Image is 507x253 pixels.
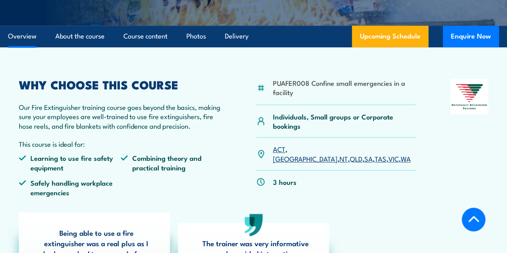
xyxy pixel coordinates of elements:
[19,79,222,89] h2: WHY CHOOSE THIS COURSE
[55,26,105,47] a: About the course
[225,26,248,47] a: Delivery
[339,154,348,163] a: NT
[450,79,488,115] img: Nationally Recognised Training logo.
[121,153,222,172] li: Combining theory and practical training
[273,144,285,154] a: ACT
[273,78,417,97] li: PUAFER008 Confine small emergencies in a facility
[19,139,222,148] p: This course is ideal for:
[273,177,297,186] p: 3 hours
[401,154,411,163] a: WA
[123,26,168,47] a: Course content
[273,144,417,163] p: , , , , , , ,
[19,178,121,197] li: Safely handling workplace emergencies
[8,26,36,47] a: Overview
[19,102,222,130] p: Our Fire Extinguisher training course goes beyond the basics, making sure your employees are well...
[443,26,499,47] button: Enquire Now
[352,26,428,47] a: Upcoming Schedule
[364,154,373,163] a: SA
[388,154,399,163] a: VIC
[350,154,362,163] a: QLD
[19,153,121,172] li: Learning to use fire safety equipment
[273,112,417,131] p: Individuals, Small groups or Corporate bookings
[375,154,386,163] a: TAS
[273,154,337,163] a: [GEOGRAPHIC_DATA]
[186,26,206,47] a: Photos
